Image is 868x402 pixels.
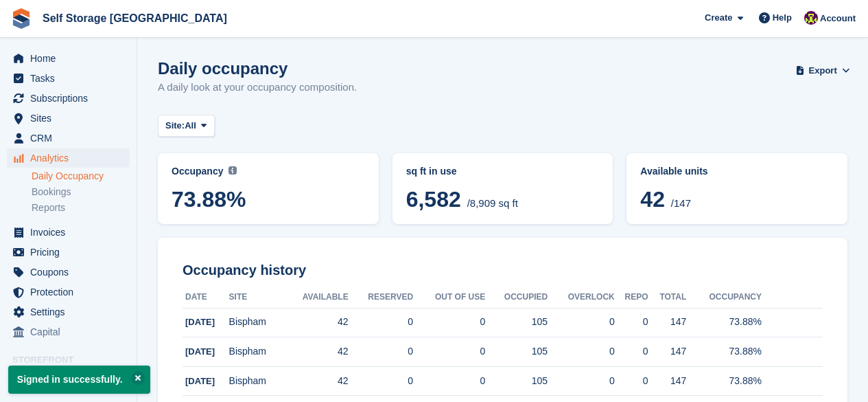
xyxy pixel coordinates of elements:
[183,287,229,309] th: Date
[185,119,196,133] span: All
[185,346,215,357] span: [DATE]
[229,287,283,309] th: Site
[228,166,237,175] img: icon-info-grey-7440780725fd019a000dd9b08b2336e03edf1995a4989e88bcd33f0948082b44.svg
[30,243,113,262] span: Pricing
[349,337,413,367] td: 0
[7,69,130,88] a: menu
[548,374,615,388] div: 0
[548,315,615,329] div: 0
[30,69,113,88] span: Tasks
[30,89,113,108] span: Subscriptions
[615,287,648,309] th: Repo
[349,366,413,396] td: 0
[183,263,823,278] h2: Occupancy history
[283,366,349,396] td: 42
[283,337,349,367] td: 42
[185,317,215,327] span: [DATE]
[467,197,518,209] span: /8,909 sq ft
[485,374,548,388] div: 105
[172,164,365,179] abbr: Current percentage of sq ft occupied
[413,287,485,309] th: Out of Use
[32,186,130,199] a: Bookings
[640,187,665,212] span: 42
[7,223,130,242] a: menu
[809,64,837,78] span: Export
[185,376,215,386] span: [DATE]
[30,263,113,282] span: Coupons
[30,49,113,68] span: Home
[686,308,762,337] td: 73.88%
[648,287,687,309] th: Total
[30,322,113,342] span: Capital
[30,223,113,242] span: Invoices
[229,337,283,367] td: Bispham
[158,80,357,96] p: A daily look at your occupancy composition.
[7,89,130,108] a: menu
[172,166,223,177] span: Occupancy
[172,187,365,212] span: 73.88%
[671,197,691,209] span: /147
[485,315,548,329] div: 105
[7,109,130,128] a: menu
[158,115,215,137] button: Site: All
[7,282,130,302] a: menu
[229,308,283,337] td: Bispham
[7,322,130,342] a: menu
[30,109,113,128] span: Sites
[648,366,687,396] td: 147
[229,366,283,396] td: Bispham
[485,287,548,309] th: Occupied
[548,344,615,359] div: 0
[705,11,732,25] span: Create
[406,187,461,212] span: 6,582
[413,308,485,337] td: 0
[648,337,687,367] td: 147
[30,302,113,322] span: Settings
[7,263,130,282] a: menu
[413,366,485,396] td: 0
[7,243,130,262] a: menu
[7,302,130,322] a: menu
[406,164,600,179] abbr: Current breakdown of %{unit} occupied
[485,344,548,359] div: 105
[615,315,648,329] div: 0
[32,170,130,183] a: Daily Occupancy
[7,49,130,68] a: menu
[804,11,818,25] img: Nicholas Williams
[640,166,707,177] span: Available units
[615,344,648,359] div: 0
[7,148,130,168] a: menu
[349,308,413,337] td: 0
[413,337,485,367] td: 0
[37,7,233,30] a: Self Storage [GEOGRAPHIC_DATA]
[349,287,413,309] th: Reserved
[30,282,113,302] span: Protection
[798,59,847,82] button: Export
[283,308,349,337] td: 42
[11,8,32,29] img: stora-icon-8386f47178a22dfd0bd8f6a31ec36ba5ce8667c1dd55bd0f319d3a0aa187defe.svg
[7,129,130,148] a: menu
[158,59,357,78] h1: Daily occupancy
[8,366,150,394] p: Signed in successfully.
[615,374,648,388] div: 0
[648,308,687,337] td: 147
[165,119,185,133] span: Site:
[30,129,113,148] span: CRM
[283,287,349,309] th: Available
[686,366,762,396] td: 73.88%
[32,201,130,214] a: Reports
[686,287,762,309] th: Occupancy
[12,353,137,367] span: Storefront
[773,11,792,25] span: Help
[820,12,856,25] span: Account
[30,148,113,168] span: Analytics
[548,287,615,309] th: Overlock
[686,337,762,367] td: 73.88%
[640,164,834,179] abbr: Current percentage of units occupied or overlocked
[406,166,457,177] span: sq ft in use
